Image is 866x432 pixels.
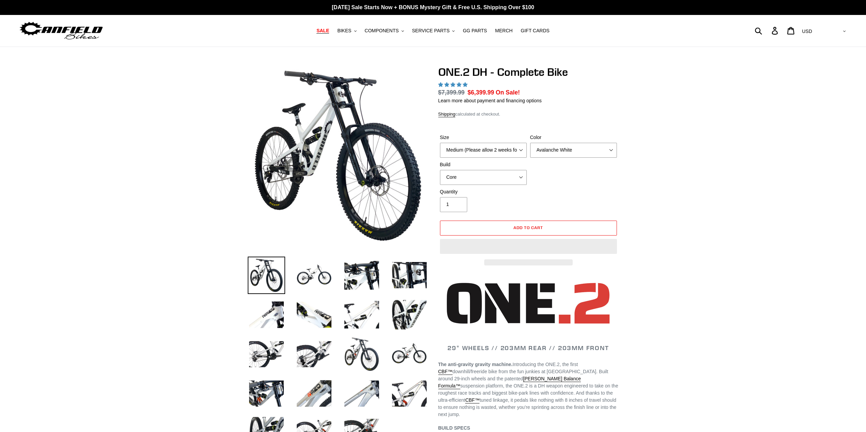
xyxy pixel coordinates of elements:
button: BIKES [334,26,360,35]
img: Load image into Gallery viewer, ONE.2 DH - Complete Bike [295,335,333,373]
button: COMPONENTS [361,26,407,35]
s: $7,399.99 [438,89,465,96]
span: MERCH [495,28,512,34]
span: Add to cart [513,225,543,230]
img: Load image into Gallery viewer, ONE.2 DH - Complete Bike [295,296,333,333]
a: Learn more about payment and financing options [438,98,542,103]
img: Load image into Gallery viewer, ONE.2 DH - Complete Bike [248,257,285,294]
img: Load image into Gallery viewer, ONE.2 DH - Complete Bike [391,257,428,294]
label: Quantity [440,188,527,195]
span: SERVICE PARTS [412,28,450,34]
img: Load image into Gallery viewer, ONE.2 DH - Complete Bike [248,335,285,373]
a: MERCH [492,26,516,35]
img: Load image into Gallery viewer, ONE.2 DH - Complete Bike [391,335,428,373]
a: [PERSON_NAME] Balance Formula™ [438,376,581,389]
a: CBF™ [438,369,453,375]
label: Build [440,161,527,168]
img: Canfield Bikes [19,20,104,41]
img: Load image into Gallery viewer, ONE.2 DH - Complete Bike [248,375,285,412]
input: Search [758,23,776,38]
button: SERVICE PARTS [409,26,458,35]
img: ONE.2 DH - Complete Bike [249,67,427,244]
span: 29" WHEELS // 203MM REAR // 203MM FRONT [447,344,609,352]
img: Load image into Gallery viewer, ONE.2 DH - Complete Bike [343,335,380,373]
img: Load image into Gallery viewer, ONE.2 DH - Complete Bike [343,257,380,294]
img: Load image into Gallery viewer, ONE.2 DH - Complete Bike [248,296,285,333]
div: calculated at checkout. [438,111,619,118]
img: Load image into Gallery viewer, ONE.2 DH - Complete Bike [343,375,380,412]
img: Load image into Gallery viewer, ONE.2 DH - Complete Bike [343,296,380,333]
span: GIFT CARDS [521,28,550,34]
span: 5.00 stars [438,82,469,87]
span: BUILD SPECS [438,425,470,431]
span: SALE [316,28,329,34]
a: SALE [313,26,332,35]
h1: ONE.2 DH - Complete Bike [438,66,619,79]
strong: The anti-gravity gravity machine. [438,362,513,367]
a: GIFT CARDS [517,26,553,35]
a: CBF™ [465,397,479,403]
span: BIKES [337,28,351,34]
img: Load image into Gallery viewer, ONE.2 DH - Complete Bike [295,257,333,294]
span: Introducing the ONE.2, the first downhill/freeride bike from the fun junkies at [GEOGRAPHIC_DATA]... [438,362,618,417]
a: GG PARTS [459,26,490,35]
a: Shipping [438,111,456,117]
img: Load image into Gallery viewer, ONE.2 DH - Complete Bike [391,296,428,333]
span: $6,399.99 [468,89,494,96]
img: Load image into Gallery viewer, ONE.2 DH - Complete Bike [391,375,428,412]
img: Load image into Gallery viewer, ONE.2 DH - Complete Bike [295,375,333,412]
span: On Sale! [496,88,520,97]
button: Add to cart [440,221,617,236]
span: COMPONENTS [365,28,399,34]
span: GG PARTS [463,28,487,34]
label: Color [530,134,617,141]
label: Size [440,134,527,141]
